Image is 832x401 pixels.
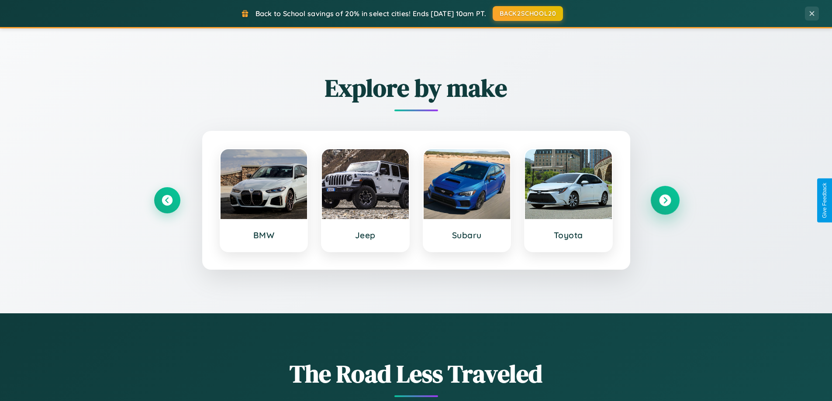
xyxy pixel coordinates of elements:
[154,71,678,105] h2: Explore by make
[331,230,400,240] h3: Jeep
[822,183,828,218] div: Give Feedback
[154,357,678,391] h1: The Road Less Traveled
[432,230,502,240] h3: Subaru
[493,6,563,21] button: BACK2SCHOOL20
[255,9,486,18] span: Back to School savings of 20% in select cities! Ends [DATE] 10am PT.
[534,230,603,240] h3: Toyota
[229,230,299,240] h3: BMW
